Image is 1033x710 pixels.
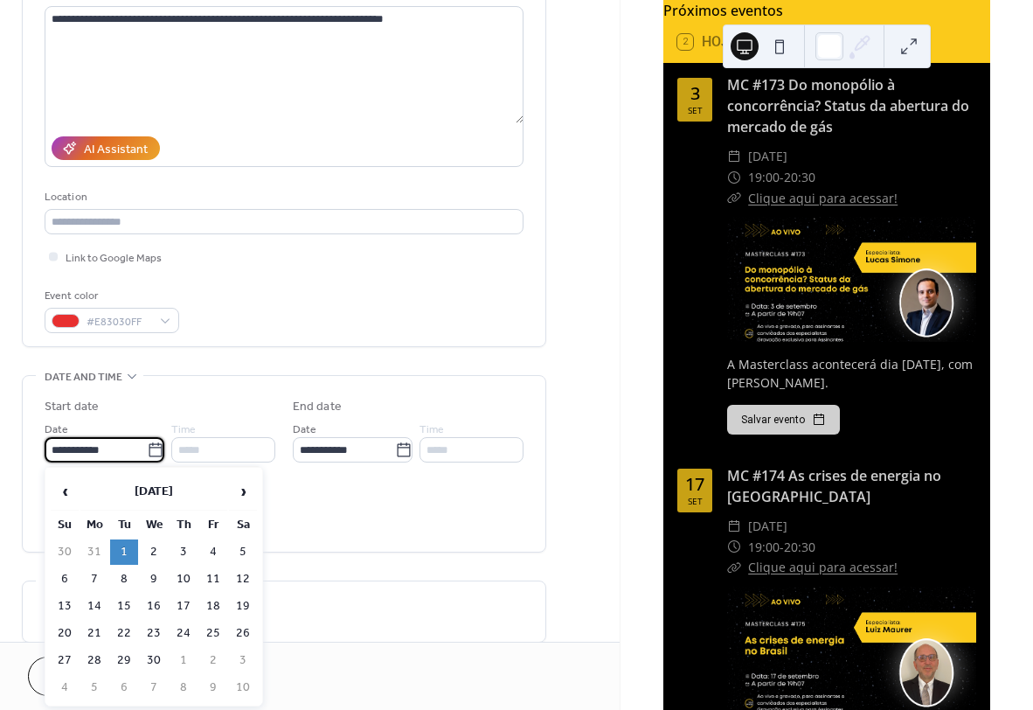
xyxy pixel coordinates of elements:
span: Time [171,421,196,439]
td: 14 [80,594,108,619]
td: 10 [170,567,198,592]
td: 30 [140,648,168,673]
td: 15 [110,594,138,619]
th: We [140,512,168,538]
div: set [688,106,703,115]
div: ​ [727,516,741,537]
div: Start date [45,398,99,416]
td: 11 [199,567,227,592]
td: 19 [229,594,257,619]
div: Event color [45,287,176,305]
div: ​ [727,167,741,188]
td: 24 [170,621,198,646]
td: 1 [110,539,138,565]
td: 5 [80,675,108,700]
span: Link to Google Maps [66,249,162,268]
td: 4 [199,539,227,565]
td: 6 [110,675,138,700]
td: 26 [229,621,257,646]
td: 18 [199,594,227,619]
td: 4 [51,675,79,700]
td: 20 [51,621,79,646]
span: [DATE] [748,146,787,167]
span: #E83030FF [87,313,151,331]
span: Date and time [45,368,122,386]
td: 31 [80,539,108,565]
th: Mo [80,512,108,538]
td: 2 [199,648,227,673]
th: Fr [199,512,227,538]
div: 17 [685,476,704,493]
td: 1 [170,648,198,673]
button: Cancel [28,657,135,696]
td: 30 [51,539,79,565]
td: 12 [229,567,257,592]
td: 6 [51,567,79,592]
span: ‹ [52,474,78,509]
td: 9 [199,675,227,700]
span: [DATE] [748,516,787,537]
a: Clique aqui para acessar! [748,559,898,575]
span: 20:30 [784,537,815,558]
td: 22 [110,621,138,646]
span: › [230,474,256,509]
td: 9 [140,567,168,592]
td: 25 [199,621,227,646]
div: set [688,497,703,505]
td: 7 [140,675,168,700]
span: Date [45,421,68,439]
td: 3 [229,648,257,673]
div: AI Assistant [84,141,148,159]
th: [DATE] [80,473,227,511]
span: - [780,537,784,558]
td: 7 [80,567,108,592]
td: 8 [170,675,198,700]
a: MC #174 As crises de energia no [GEOGRAPHIC_DATA] [727,466,941,506]
div: Location [45,188,520,206]
span: - [780,167,784,188]
td: 21 [80,621,108,646]
button: AI Assistant [52,136,160,160]
span: 19:00 [748,167,780,188]
div: ​ [727,146,741,167]
td: 10 [229,675,257,700]
td: 13 [51,594,79,619]
td: 2 [140,539,168,565]
th: Su [51,512,79,538]
td: 8 [110,567,138,592]
span: 19:00 [748,537,780,558]
div: ​ [727,188,741,209]
th: Th [170,512,198,538]
div: End date [293,398,342,416]
td: 17 [170,594,198,619]
th: Tu [110,512,138,538]
td: 29 [110,648,138,673]
a: MC #173 Do monopólio à concorrência? Status da abertura do mercado de gás [727,75,969,136]
td: 27 [51,648,79,673]
td: 16 [140,594,168,619]
span: Date [293,421,316,439]
td: 28 [80,648,108,673]
div: ​ [727,557,741,578]
button: Salvar evento [727,405,840,435]
span: 20:30 [784,167,815,188]
div: 3 [690,85,700,102]
td: 5 [229,539,257,565]
th: Sa [229,512,257,538]
div: A Masterclass acontecerá dia [DATE], com [PERSON_NAME]. [727,355,976,392]
a: Clique aqui para acessar! [748,190,898,206]
td: 3 [170,539,198,565]
span: Time [419,421,444,439]
div: ​ [727,537,741,558]
td: 23 [140,621,168,646]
